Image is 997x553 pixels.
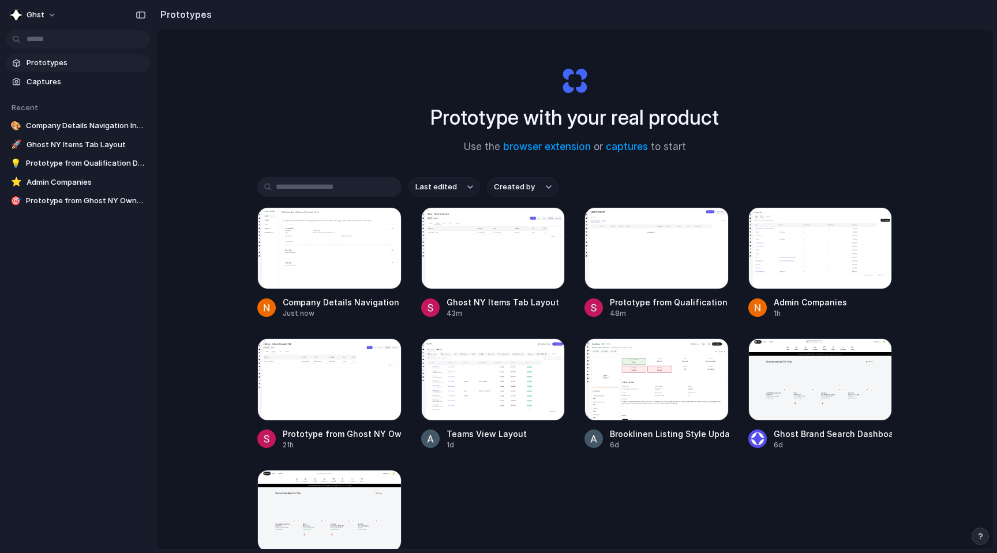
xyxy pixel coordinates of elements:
span: Use the or to start [464,140,686,155]
div: Teams View Layout [447,428,527,440]
div: Brooklinen Listing Style Update [610,428,729,440]
h2: Prototypes [156,8,212,21]
span: Captures [27,76,145,88]
span: Prototype from Ghost NY Ownership [26,195,145,207]
div: 🎨 [10,120,21,132]
div: 43m [447,308,559,319]
div: Admin Companies [774,296,847,308]
button: Last edited [408,177,480,197]
a: Prototypes [6,54,150,72]
button: ghst [6,6,62,24]
span: Recent [12,103,38,112]
div: ⭐ [10,177,22,188]
a: ⭐Admin Companies [6,174,150,191]
a: 🎯Prototype from Ghost NY Ownership [6,192,150,210]
span: Prototypes [27,57,145,69]
div: 48m [610,308,729,319]
a: Prototype from Qualification DetailsPrototype from Qualification Details48m [584,207,729,319]
a: 🚀Ghost NY Items Tab Layout [6,136,150,154]
div: 1h [774,308,847,319]
div: Ghost NY Items Tab Layout [447,296,559,308]
div: 🚀 [10,139,22,151]
span: Company Details Navigation Interaction [26,120,145,132]
a: Teams View LayoutTeams View Layout1d [421,338,565,450]
span: Ghost NY Items Tab Layout [27,139,145,151]
div: Prototype from Ghost NY Ownership [283,428,402,440]
div: 1d [447,440,527,450]
div: 🎯 [10,195,21,207]
a: Ghost NY Items Tab LayoutGhost NY Items Tab Layout43m [421,207,565,319]
span: Admin Companies [27,177,145,188]
span: Last edited [415,181,457,193]
a: 🎨Company Details Navigation Interaction [6,117,150,134]
span: Created by [494,181,535,193]
a: Brooklinen Listing Style UpdateBrooklinen Listing Style Update6d [584,338,729,450]
a: Company Details Navigation InteractionCompany Details Navigation InteractionJust now [257,207,402,319]
div: Just now [283,308,402,319]
button: Created by [487,177,559,197]
div: Company Details Navigation Interaction [283,296,402,308]
a: Prototype from Ghost NY OwnershipPrototype from Ghost NY Ownership21h [257,338,402,450]
div: Ghost Brand Search Dashboard [774,428,893,440]
div: 6d [610,440,729,450]
a: 💡Prototype from Qualification Details [6,155,150,172]
a: Captures [6,73,150,91]
a: Ghost Brand Search DashboardGhost Brand Search Dashboard6d [748,338,893,450]
div: Prototype from Qualification Details [610,296,729,308]
span: ghst [27,9,44,21]
span: Prototype from Qualification Details [26,158,145,169]
div: 6d [774,440,893,450]
div: 💡 [10,158,21,169]
a: Admin CompaniesAdmin Companies1h [748,207,893,319]
a: browser extension [503,141,591,152]
h1: Prototype with your real product [430,102,719,133]
a: captures [606,141,648,152]
div: 21h [283,440,402,450]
